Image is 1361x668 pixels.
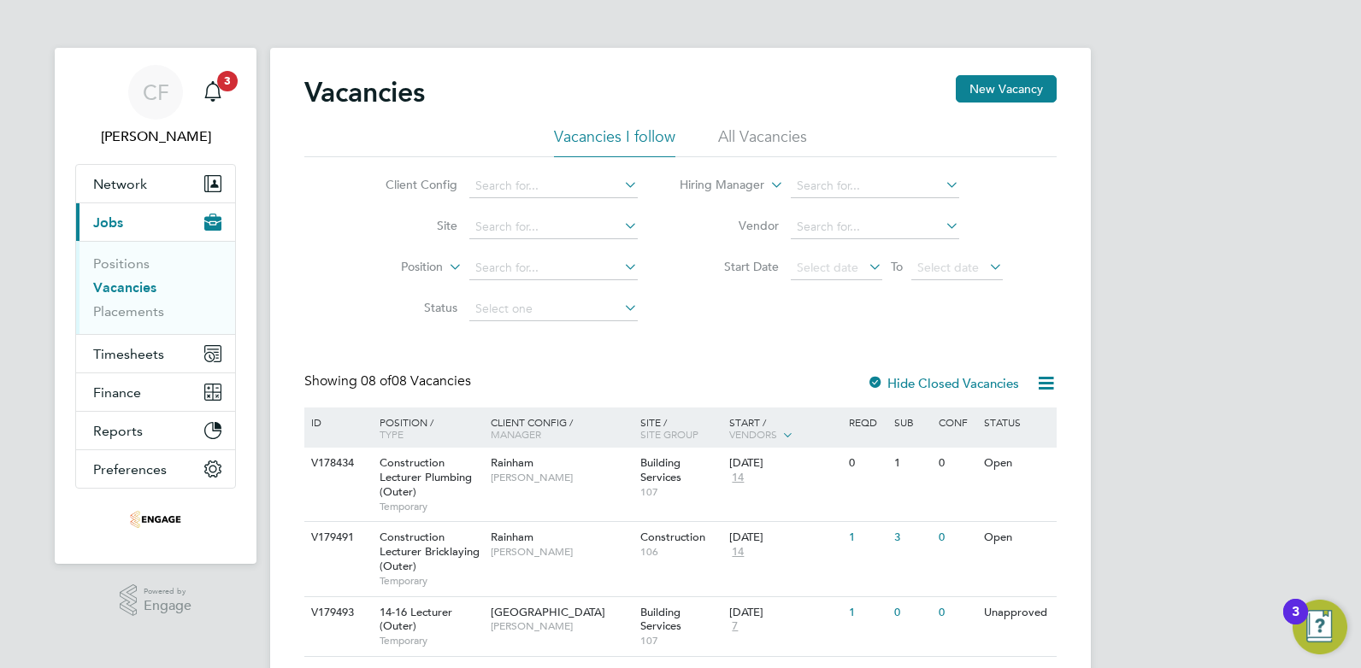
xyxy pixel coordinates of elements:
li: Vacancies I follow [554,126,675,157]
span: Select date [797,260,858,275]
span: 14-16 Lecturer (Outer) [380,605,452,634]
button: Network [76,165,235,202]
li: All Vacancies [718,126,807,157]
input: Select one [469,297,638,321]
span: Preferences [93,461,167,478]
label: Hiring Manager [666,177,764,194]
a: Powered byEngage [120,584,192,617]
div: Position / [367,407,486,448]
div: 0 [845,448,889,479]
span: Timesheets [93,346,164,362]
div: 1 [890,448,934,479]
label: Hide Closed Vacancies [867,375,1019,391]
div: 3 [1292,612,1299,634]
button: Reports [76,412,235,449]
span: Building Services [640,605,681,634]
button: Timesheets [76,335,235,372]
span: 7 [729,619,740,634]
div: Status [980,407,1054,437]
span: Construction [640,530,705,544]
label: Position [345,259,443,276]
div: [DATE] [729,456,840,471]
h2: Vacancies [304,75,425,109]
div: Site / [636,407,726,448]
span: To [886,255,908,278]
div: Conf [934,407,979,437]
button: Preferences [76,450,235,488]
div: Sub [890,407,934,437]
div: Client Config / [486,407,636,448]
span: 08 Vacancies [361,372,471,390]
span: Jobs [93,214,123,231]
span: Rainham [491,530,533,544]
div: 0 [934,597,979,629]
span: Building Services [640,455,681,484]
label: Site [359,218,457,233]
span: Site Group [640,427,698,441]
a: CF[PERSON_NAME] [75,65,236,147]
span: Temporary [380,574,482,588]
span: 14 [729,471,746,485]
span: Cam Fisher [75,126,236,147]
span: Construction Lecturer Plumbing (Outer) [380,455,472,499]
span: 106 [640,545,722,559]
a: Placements [93,303,164,319]
div: [DATE] [729,606,840,620]
div: V179493 [307,597,367,629]
nav: Main navigation [55,48,256,564]
div: Open [980,448,1054,479]
input: Search for... [469,174,638,198]
span: 08 of [361,372,392,390]
span: Rainham [491,455,533,470]
div: Open [980,522,1054,554]
div: Start / [725,407,845,450]
input: Search for... [469,215,638,239]
span: 107 [640,485,722,499]
span: [PERSON_NAME] [491,545,632,559]
a: Vacancies [93,279,156,296]
span: 3 [217,71,238,91]
a: 3 [196,65,230,120]
div: 3 [890,522,934,554]
div: 0 [890,597,934,629]
label: Client Config [359,177,457,192]
div: [DATE] [729,530,840,545]
a: Positions [93,255,150,272]
button: Jobs [76,203,235,241]
span: [GEOGRAPHIC_DATA] [491,605,605,619]
span: Reports [93,423,143,439]
span: Network [93,176,147,192]
div: Showing [304,372,474,390]
div: V179491 [307,522,367,554]
div: Jobs [76,241,235,334]
div: 1 [845,522,889,554]
button: Finance [76,373,235,411]
label: Status [359,300,457,315]
input: Search for... [791,174,959,198]
span: CF [143,81,169,103]
a: Go to home page [75,506,236,533]
span: 107 [640,634,722,647]
span: Engage [144,599,191,613]
div: 1 [845,597,889,629]
span: Powered by [144,584,191,599]
span: Temporary [380,634,482,647]
img: omniapeople-logo-retina.png [130,506,181,533]
div: 0 [934,448,979,479]
span: Manager [491,427,541,441]
span: [PERSON_NAME] [491,619,632,633]
label: Vendor [680,218,779,233]
span: Vendors [729,427,777,441]
div: Unapproved [980,597,1054,629]
span: Temporary [380,500,482,513]
label: Start Date [680,259,779,274]
div: V178434 [307,448,367,479]
input: Search for... [791,215,959,239]
button: New Vacancy [956,75,1057,103]
div: ID [307,407,367,437]
button: Open Resource Center, 3 new notifications [1293,600,1347,654]
span: 14 [729,545,746,560]
div: 0 [934,522,979,554]
span: Type [380,427,404,441]
span: Finance [93,384,141,401]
